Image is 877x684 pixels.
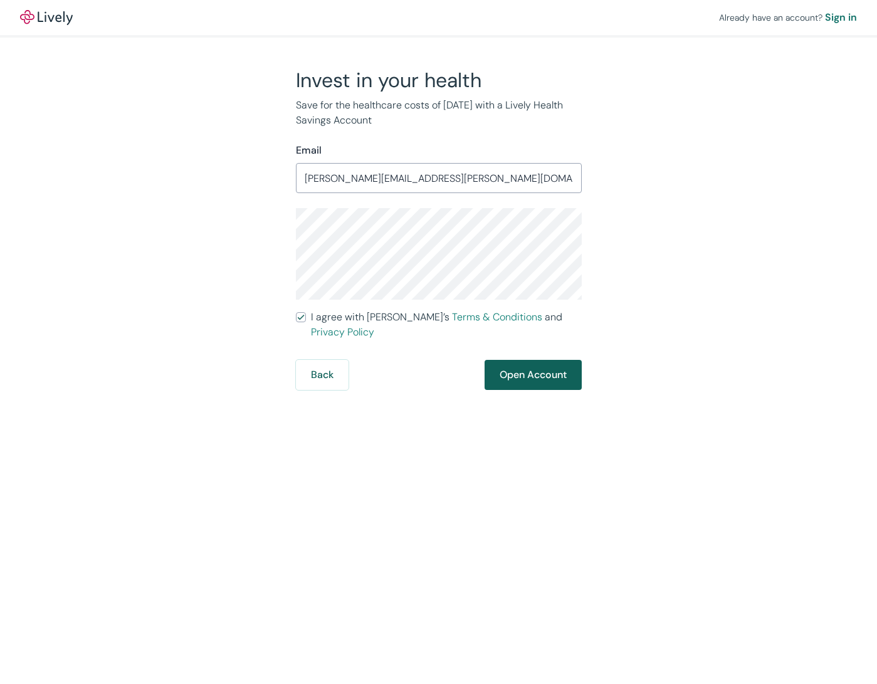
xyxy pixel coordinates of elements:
[20,10,73,25] a: LivelyLively
[311,325,374,339] a: Privacy Policy
[311,310,582,340] span: I agree with [PERSON_NAME]’s and
[20,10,73,25] img: Lively
[296,98,582,128] p: Save for the healthcare costs of [DATE] with a Lively Health Savings Account
[485,360,582,390] button: Open Account
[296,360,349,390] button: Back
[825,10,857,25] a: Sign in
[719,10,857,25] div: Already have an account?
[296,68,582,93] h2: Invest in your health
[452,310,542,324] a: Terms & Conditions
[296,143,322,158] label: Email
